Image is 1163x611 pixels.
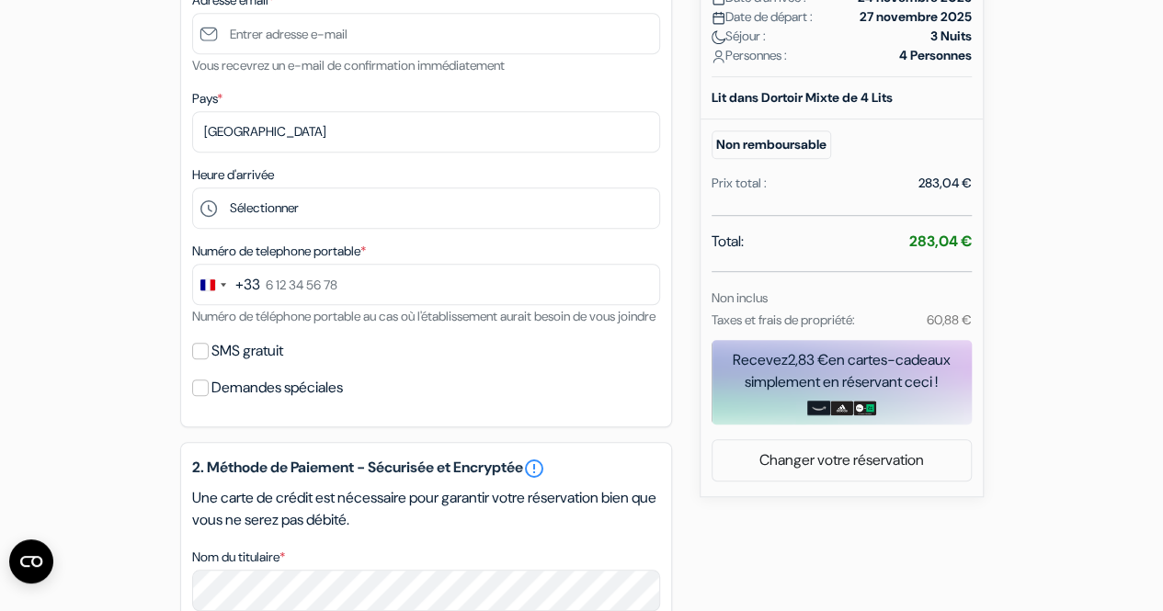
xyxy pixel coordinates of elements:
[192,548,285,567] label: Nom du titulaire
[523,458,545,480] a: error_outline
[712,11,725,25] img: calendar.svg
[899,46,972,65] strong: 4 Personnes
[853,401,876,415] img: uber-uber-eats-card.png
[192,264,660,305] input: 6 12 34 56 78
[192,242,366,261] label: Numéro de telephone portable
[192,165,274,185] label: Heure d'arrivée
[788,350,828,369] span: 2,83 €
[930,27,972,46] strong: 3 Nuits
[9,539,53,583] button: Ouvrir le widget CMP
[918,174,972,193] div: 283,04 €
[712,7,813,27] span: Date de départ :
[211,338,283,364] label: SMS gratuit
[192,487,660,531] p: Une carte de crédit est nécessaire pour garantir votre réservation bien que vous ne serez pas déb...
[235,274,260,296] div: +33
[712,289,768,306] small: Non inclus
[192,458,660,480] h5: 2. Méthode de Paiement - Sécurisée et Encryptée
[712,174,767,193] div: Prix total :
[193,265,260,304] button: Change country, selected France (+33)
[712,30,725,44] img: moon.svg
[712,89,893,106] b: Lit dans Dortoir Mixte de 4 Lits
[712,130,831,159] small: Non remboursable
[211,375,343,401] label: Demandes spéciales
[909,232,972,251] strong: 283,04 €
[192,13,660,54] input: Entrer adresse e-mail
[712,46,787,65] span: Personnes :
[192,57,505,74] small: Vous recevrez un e-mail de confirmation immédiatement
[712,27,766,46] span: Séjour :
[860,7,972,27] strong: 27 novembre 2025
[712,349,972,393] div: Recevez en cartes-cadeaux simplement en réservant ceci !
[830,401,853,415] img: adidas-card.png
[807,401,830,415] img: amazon-card-no-text.png
[712,231,744,253] span: Total:
[713,443,971,478] a: Changer votre réservation
[192,89,222,108] label: Pays
[712,311,855,328] small: Taxes et frais de propriété:
[712,50,725,63] img: user_icon.svg
[926,311,971,328] small: 60,88 €
[192,308,656,324] small: Numéro de téléphone portable au cas où l'établissement aurait besoin de vous joindre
